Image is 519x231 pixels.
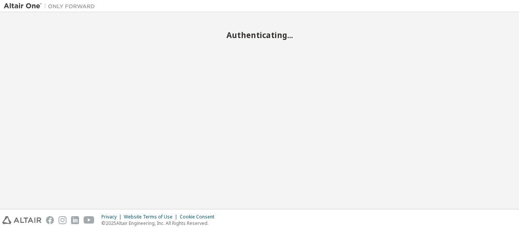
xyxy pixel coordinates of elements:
div: Cookie Consent [180,214,219,220]
img: linkedin.svg [71,216,79,224]
img: youtube.svg [84,216,95,224]
img: instagram.svg [59,216,66,224]
img: Altair One [4,2,99,10]
div: Website Terms of Use [124,214,180,220]
img: facebook.svg [46,216,54,224]
img: altair_logo.svg [2,216,41,224]
p: © 2025 Altair Engineering, Inc. All Rights Reserved. [101,220,219,226]
h2: Authenticating... [4,30,515,40]
div: Privacy [101,214,124,220]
